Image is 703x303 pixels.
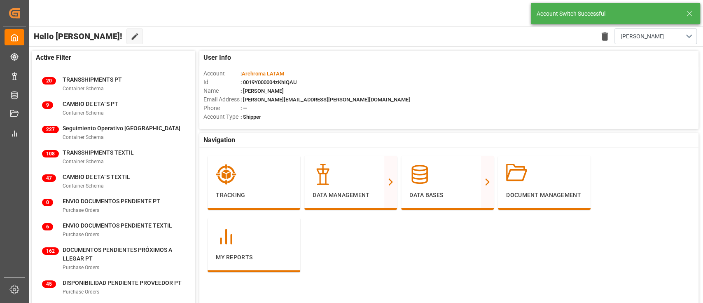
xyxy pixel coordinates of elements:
[63,149,134,156] span: TRANSSHIPMENTS TEXTIL
[63,289,99,295] span: Purchase Orders
[241,114,261,120] span: : Shipper
[621,32,665,41] span: [PERSON_NAME]
[36,53,71,63] span: Active Filter
[63,198,160,204] span: ENVIO DOCUMENTOS PENDIENTE PT
[63,159,104,164] span: Container Schema
[203,87,241,95] span: Name
[42,150,59,157] span: 108
[63,247,172,262] span: DOCUMENTOS PENDIENTES PRÓXIMOS A LLEGAR PT
[203,78,241,87] span: Id
[203,104,241,113] span: Phone
[42,199,53,206] span: 0
[42,100,185,117] a: 9CAMBIO DE ETA´S PTContainer Schema
[409,191,486,200] p: Data Bases
[42,221,185,239] a: 6ENVIO DOCUMENTOS PENDIENTE TEXTILPurchase Orders
[63,86,104,92] span: Container Schema
[203,135,235,145] span: Navigation
[63,125,180,132] span: Seguimiento Operativo [GEOGRAPHIC_DATA]
[42,279,185,296] a: 45DISPONIBILIDAD PENDIENTE PROVEEDOR PTPurchase Orders
[42,75,185,93] a: 20TRANSSHIPMENTS PTContainer Schema
[63,232,99,237] span: Purchase Orders
[42,247,59,255] span: 162
[42,126,59,133] span: 227
[63,134,104,140] span: Container Schema
[216,191,292,200] p: Tracking
[34,28,122,44] span: Hello [PERSON_NAME]!
[63,183,104,189] span: Container Schema
[42,280,56,288] span: 45
[203,113,241,121] span: Account Type
[242,70,284,77] span: Archroma LATAM
[63,174,130,180] span: CAMBIO DE ETA´S TEXTIL
[241,88,284,94] span: : [PERSON_NAME]
[42,173,185,190] a: 47CAMBIO DE ETA´S TEXTILContainer Schema
[203,95,241,104] span: Email Address
[63,110,104,116] span: Container Schema
[63,207,99,213] span: Purchase Orders
[42,197,185,214] a: 0ENVIO DOCUMENTOS PENDIENTE PTPurchase Orders
[241,70,284,77] span: :
[63,280,182,286] span: DISPONIBILIDAD PENDIENTE PROVEEDOR PT
[63,101,118,107] span: CAMBIO DE ETA´S PT
[313,191,389,200] p: Data Management
[42,77,56,85] span: 20
[241,105,247,111] span: : —
[42,148,185,166] a: 108TRANSSHIPMENTS TEXTILContainer Schema
[241,79,297,85] span: : 0019Y000004zKhIQAU
[241,96,410,103] span: : [PERSON_NAME][EMAIL_ADDRESS][PERSON_NAME][DOMAIN_NAME]
[614,28,697,44] button: open menu
[63,76,122,83] span: TRANSSHIPMENTS PT
[42,223,53,230] span: 6
[42,174,56,182] span: 47
[537,9,678,18] div: Account Switch Successful
[42,101,53,109] span: 9
[506,191,582,200] p: Document Management
[63,222,172,229] span: ENVIO DOCUMENTOS PENDIENTE TEXTIL
[42,124,185,141] a: 227Seguimiento Operativo [GEOGRAPHIC_DATA]Container Schema
[203,69,241,78] span: Account
[42,246,185,272] a: 162DOCUMENTOS PENDIENTES PRÓXIMOS A LLEGAR PTPurchase Orders
[63,265,99,270] span: Purchase Orders
[203,53,231,63] span: User Info
[216,253,292,262] p: My Reports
